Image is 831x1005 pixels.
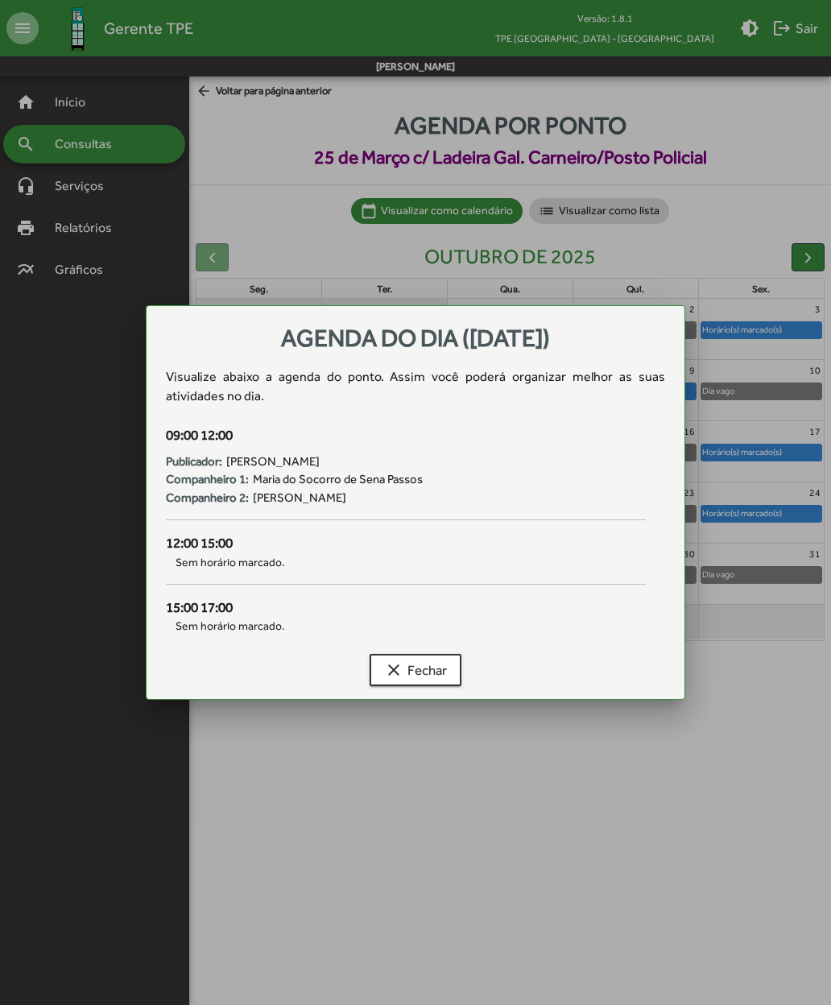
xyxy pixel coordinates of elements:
[166,533,647,554] div: 12:00 15:00
[166,489,249,507] strong: Companheiro 2:
[384,660,403,680] mat-icon: clear
[166,554,647,571] span: Sem horário marcado.
[384,656,447,684] span: Fechar
[370,654,461,686] button: Fechar
[166,425,647,446] div: 09:00 12:00
[166,470,249,489] strong: Companheiro 1:
[253,470,423,489] span: Maria do Socorro de Sena Passos
[226,453,320,471] span: [PERSON_NAME]
[166,453,222,471] strong: Publicador:
[166,598,647,618] div: 15:00 17:00
[253,489,346,507] span: [PERSON_NAME]
[166,618,647,635] span: Sem horário marcado.
[281,324,550,352] span: Agenda do dia ([DATE])
[166,367,666,406] div: Visualize abaixo a agenda do ponto . Assim você poderá organizar melhor as suas atividades no dia.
